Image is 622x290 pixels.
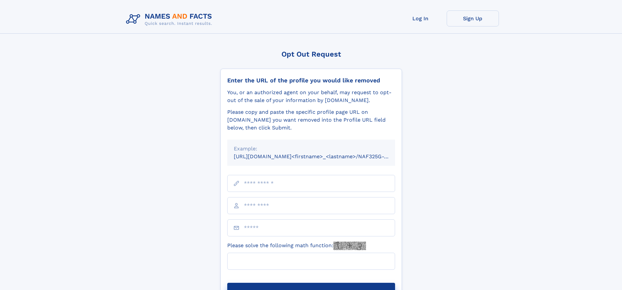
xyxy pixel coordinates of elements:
[220,50,402,58] div: Opt Out Request
[123,10,217,28] img: Logo Names and Facts
[227,242,366,250] label: Please solve the following math function:
[234,153,407,160] small: [URL][DOMAIN_NAME]<firstname>_<lastname>/NAF325G-xxxxxxxx
[234,145,389,153] div: Example:
[447,10,499,26] a: Sign Up
[394,10,447,26] a: Log In
[227,108,395,132] div: Please copy and paste the specific profile page URL on [DOMAIN_NAME] you want removed into the Pr...
[227,89,395,104] div: You, or an authorized agent on your behalf, may request to opt-out of the sale of your informatio...
[227,77,395,84] div: Enter the URL of the profile you would like removed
